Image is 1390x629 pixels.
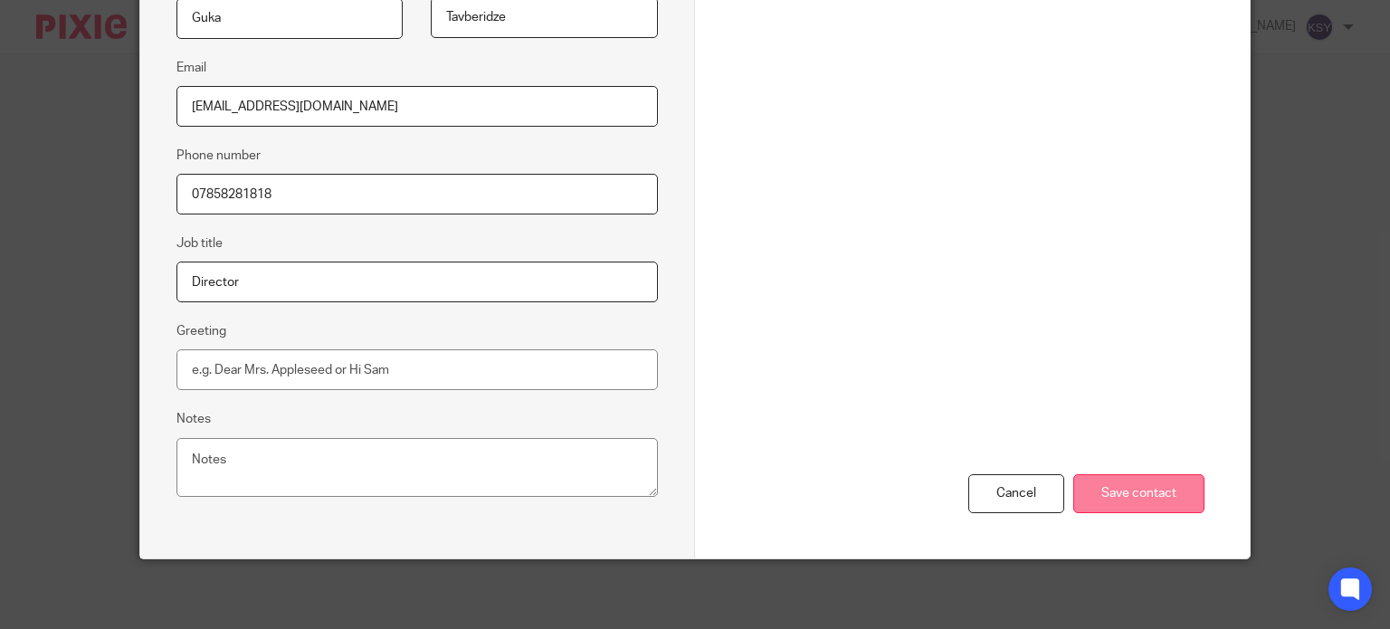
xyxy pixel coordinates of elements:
input: Save contact [1073,474,1204,513]
div: Cancel [968,474,1064,513]
label: Phone number [176,147,261,165]
label: Greeting [176,322,226,340]
label: Email [176,59,206,77]
label: Notes [176,410,211,428]
label: Job title [176,234,223,253]
input: e.g. Dear Mrs. Appleseed or Hi Sam [176,349,658,390]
